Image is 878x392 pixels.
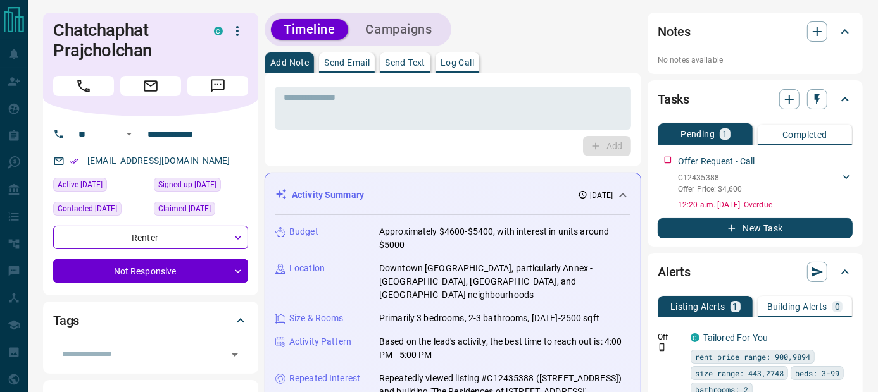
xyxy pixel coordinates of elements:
button: Open [226,346,244,364]
a: [EMAIL_ADDRESS][DOMAIN_NAME] [87,156,230,166]
a: Tailored For You [703,333,768,343]
div: Tags [53,305,248,336]
svg: Push Notification Only [658,343,667,352]
p: C12435388 [678,172,742,183]
button: Campaigns [353,19,445,40]
div: Sun Oct 05 2025 [53,178,147,195]
div: Wed Sep 10 2025 [154,178,248,195]
p: Primarily 3 bedrooms, 2-3 bathrooms, [DATE]-2500 sqft [379,312,599,325]
span: Signed up [DATE] [158,178,216,191]
p: 1 [733,302,738,311]
span: Email [120,76,181,96]
span: beds: 3-99 [795,367,839,379]
svg: Email Verified [70,157,78,166]
p: Activity Summary [292,188,364,202]
div: Notes [658,16,853,47]
button: Open [122,126,137,142]
p: Downtown [GEOGRAPHIC_DATA], particularly Annex - [GEOGRAPHIC_DATA], [GEOGRAPHIC_DATA], and [GEOGR... [379,262,630,302]
p: 0 [835,302,840,311]
span: Contacted [DATE] [58,202,117,215]
p: Based on the lead's activity, the best time to reach out is: 4:00 PM - 5:00 PM [379,335,630,362]
p: Off [658,331,683,343]
h2: Alerts [658,262,691,282]
div: Alerts [658,257,853,287]
div: Tue Oct 07 2025 [53,202,147,219]
h2: Tags [53,310,79,331]
p: Size & Rooms [289,312,344,325]
p: Location [289,262,325,275]
p: Completed [782,130,827,139]
p: Offer Request - Call [678,155,755,168]
div: condos.ca [214,27,223,35]
div: C12435388Offer Price: $4,600 [678,169,853,197]
span: size range: 443,2748 [695,367,784,379]
div: Not Responsive [53,259,248,283]
p: Offer Price: $4,600 [678,183,742,195]
p: Pending [680,130,715,138]
p: Log Call [441,58,474,67]
h2: Tasks [658,89,689,109]
span: Active [DATE] [58,178,103,191]
p: Building Alerts [767,302,827,311]
p: [DATE] [590,190,613,201]
span: Claimed [DATE] [158,202,211,215]
p: Send Email [324,58,370,67]
button: New Task [658,218,853,238]
h1: Chatchaphat Prajcholchan [53,20,195,61]
button: Timeline [271,19,348,40]
p: Approximately $4600-$5400, with interest in units around $5000 [379,225,630,252]
p: Repeated Interest [289,372,360,385]
span: Call [53,76,114,96]
p: No notes available [658,54,853,66]
p: Send Text [385,58,425,67]
p: Budget [289,225,318,238]
div: Renter [53,226,248,249]
h2: Notes [658,21,691,42]
p: 12:20 a.m. [DATE] - Overdue [678,199,853,211]
div: Tasks [658,84,853,114]
div: Wed Sep 10 2025 [154,202,248,219]
span: Message [187,76,248,96]
span: rent price range: 900,9894 [695,350,810,363]
p: Add Note [270,58,309,67]
p: 1 [722,130,727,138]
div: Activity Summary[DATE] [275,183,630,207]
p: Activity Pattern [289,335,351,348]
div: condos.ca [691,333,699,342]
p: Listing Alerts [670,302,725,311]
